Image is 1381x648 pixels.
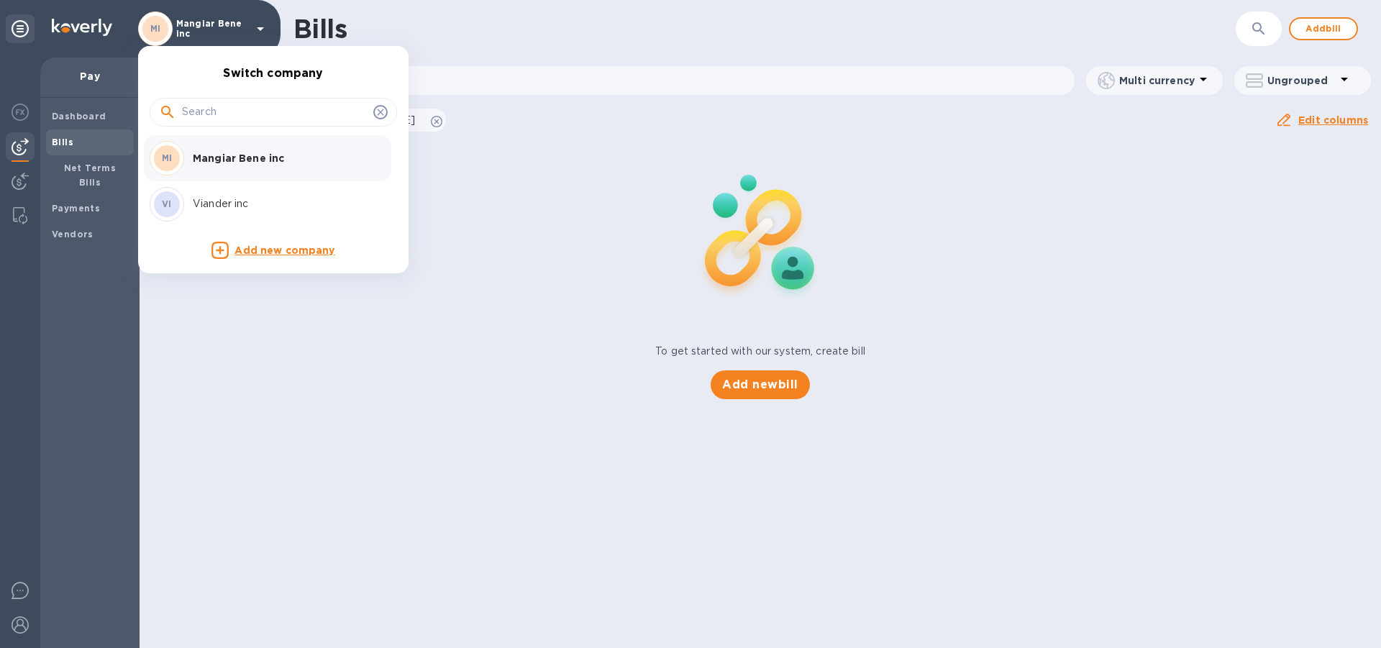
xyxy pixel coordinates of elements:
b: VI [162,198,172,209]
input: Search [182,101,368,123]
p: Viander inc [193,196,374,211]
b: MI [162,152,173,163]
p: Add new company [234,243,334,259]
p: Mangiar Bene inc [193,151,374,165]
